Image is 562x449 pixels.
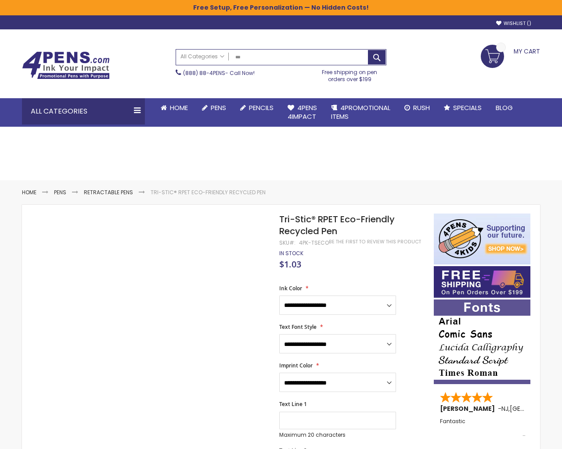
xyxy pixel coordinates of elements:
a: Be the first to review this product [329,239,421,245]
span: Specials [453,103,482,112]
span: Blog [496,103,513,112]
a: Rush [397,98,437,118]
a: Blog [489,98,520,118]
span: - Call Now! [183,69,255,77]
span: 4PROMOTIONAL ITEMS [331,103,390,121]
span: Home [170,103,188,112]
a: Home [154,98,195,118]
div: All Categories [22,98,145,125]
strong: SKU [279,239,295,246]
span: Pencils [249,103,274,112]
span: In stock [279,249,303,257]
a: All Categories [176,50,229,64]
a: Pens [54,189,66,196]
img: font-personalization-examples [434,299,530,384]
span: Pens [211,103,226,112]
a: Wishlist [496,20,531,27]
div: Fantastic [440,418,525,437]
a: Retractable Pens [84,189,133,196]
div: 4PK-TSECO [299,239,329,246]
span: Tri-Stic® RPET Eco-Friendly Recycled Pen [279,213,395,237]
span: $1.03 [279,258,301,270]
a: Pens [195,98,233,118]
span: 4Pens 4impact [288,103,317,121]
div: Availability [279,250,303,257]
a: Home [22,189,36,196]
span: Ink Color [279,285,302,292]
img: 4Pens Custom Pens and Promotional Products [22,51,110,79]
div: Free shipping on pen orders over $199 [313,65,387,83]
a: (888) 88-4PENS [183,69,225,77]
a: Specials [437,98,489,118]
a: 4Pens4impact [281,98,324,127]
a: 4PROMOTIONALITEMS [324,98,397,127]
span: Text Font Style [279,323,317,331]
li: Tri-Stic® RPET Eco-Friendly Recycled Pen [151,189,266,196]
span: Rush [413,103,430,112]
span: Text Line 1 [279,400,307,408]
span: All Categories [180,53,224,60]
img: 4pens 4 kids [434,214,530,264]
span: [PERSON_NAME] [440,404,498,413]
p: Maximum 20 characters [279,431,396,438]
a: Pencils [233,98,281,118]
img: Free shipping on orders over $199 [434,266,530,298]
span: Imprint Color [279,362,313,369]
span: NJ [501,404,508,413]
